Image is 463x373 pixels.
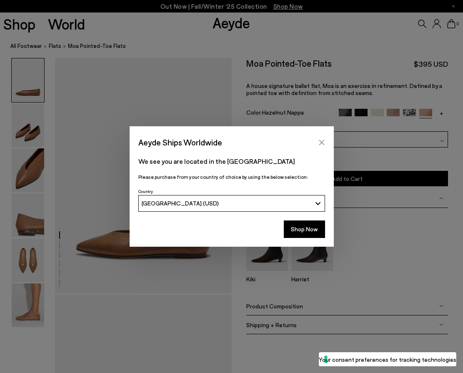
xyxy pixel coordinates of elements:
[138,173,325,181] p: Please purchase from your country of choice by using the below selection:
[315,136,328,149] button: Close
[284,220,325,238] button: Shop Now
[319,352,456,366] button: Your consent preferences for tracking technologies
[138,135,222,150] span: Aeyde Ships Worldwide
[319,355,456,364] label: Your consent preferences for tracking technologies
[138,189,153,194] span: Country
[138,156,325,166] p: We see you are located in the [GEOGRAPHIC_DATA]
[142,200,219,207] span: [GEOGRAPHIC_DATA] (USD)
